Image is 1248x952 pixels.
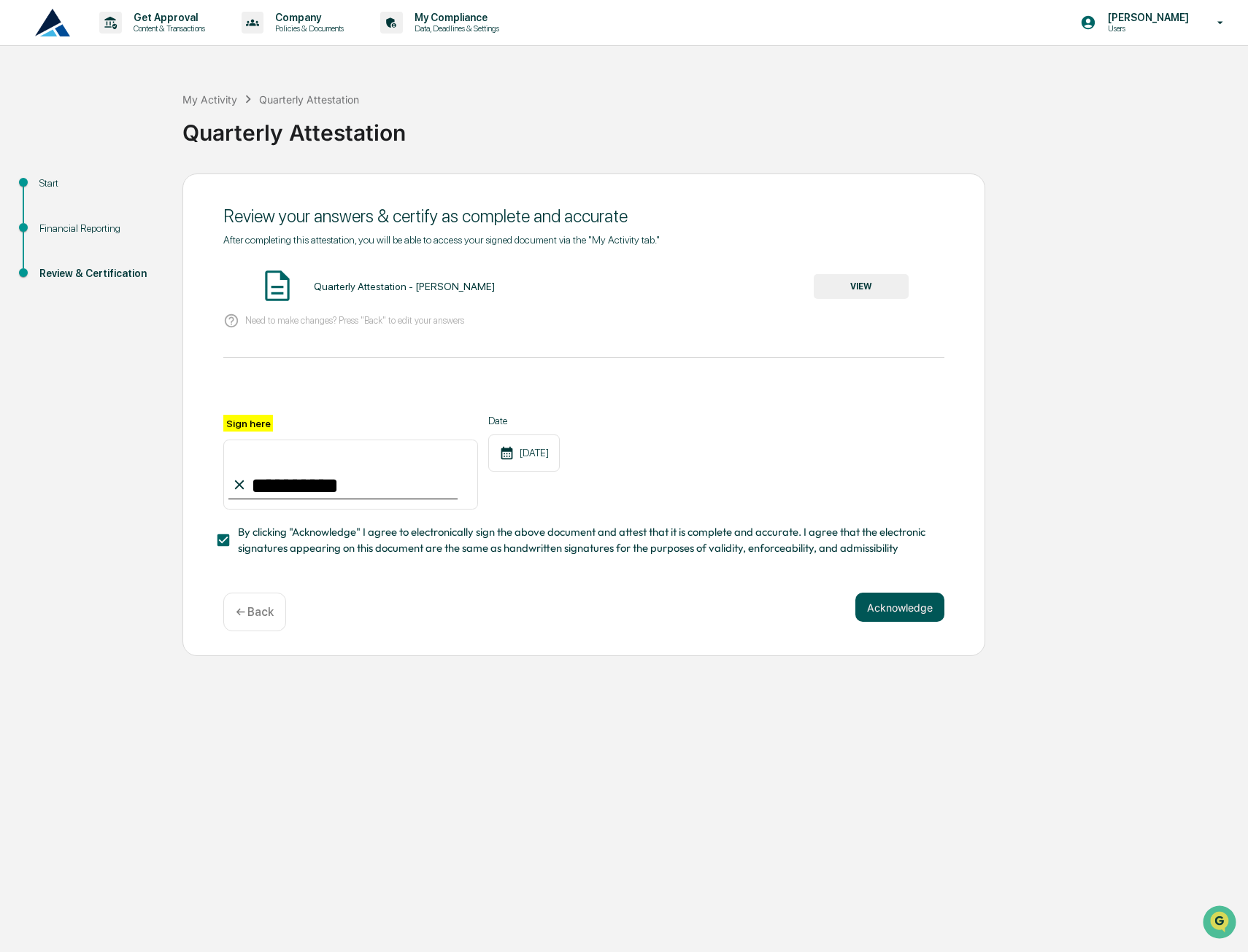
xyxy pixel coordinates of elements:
div: Start new chat [50,112,239,126]
p: Company [263,12,351,23]
p: Data, Deadlines & Settings [403,23,506,34]
div: Quarterly Attestation [182,108,1241,146]
span: By clicking "Acknowledge" I agree to electronically sign the above document and attest that it is... [238,524,933,557]
span: Data Lookup [29,211,92,226]
span: Attestations [120,184,181,198]
label: Date [488,415,560,426]
div: 🖐️ [15,185,26,197]
p: Content & Transactions [122,23,212,34]
span: Preclearance [29,184,94,198]
label: Sign here [223,415,273,432]
button: Start new chat [248,116,266,133]
img: Document Icon [259,268,296,304]
div: 🔎 [15,213,26,225]
p: Get Approval [122,12,212,23]
p: Users [1096,23,1196,34]
p: How can we help? [15,31,266,54]
div: [DATE] [488,434,560,472]
p: Need to make changes? Press "Back" to edit your answers [245,315,464,326]
img: logo [35,9,70,36]
div: 🗄️ [106,185,118,197]
button: VIEW [814,274,909,299]
div: My Activity [182,93,237,106]
p: [PERSON_NAME] [1096,12,1196,23]
span: Pylon [145,247,177,258]
div: Review & Certification [39,266,159,281]
div: Quarterly Attestation [259,93,359,106]
div: We're available if you need us! [50,126,185,138]
span: After completing this attestation, you will be able to access your signed document via the "My Ac... [223,234,660,246]
div: Financial Reporting [39,221,159,236]
p: ← Back [236,605,274,619]
div: Quarterly Attestation - [PERSON_NAME] [314,281,495,292]
div: Start [39,176,159,191]
a: Powered byPylon [103,246,177,258]
iframe: Open customer support [1201,904,1241,943]
a: 🗄️Attestations [100,178,187,204]
p: My Compliance [403,12,506,23]
div: Review your answers & certify as complete and accurate [223,206,944,227]
button: Acknowledge [855,593,944,622]
a: 🖐️Preclearance [9,178,100,204]
p: Policies & Documents [263,23,351,34]
a: 🔎Data Lookup [9,206,98,232]
img: 1746055101610-c473b297-6a78-478c-a979-82029cc54cd1 [15,112,41,138]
